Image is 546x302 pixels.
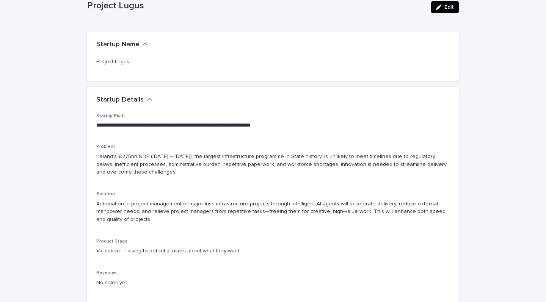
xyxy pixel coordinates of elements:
h2: Startup Details [96,96,144,104]
span: Solution [96,192,115,196]
h2: Startup Name [96,41,140,49]
span: Edit [444,5,454,10]
button: Startup Details [96,96,152,104]
p: Automation in project management of major Irish infrastructure projects through intelligent AI-ag... [96,200,450,224]
button: Startup Name [96,41,148,49]
p: Project Lugus [96,58,450,66]
span: Product Stage [96,239,128,244]
span: Startup Blurb [96,114,125,118]
p: Ireland’s €275bn NDP ([DATE] – [DATE]), the largest infrastructure programme in State history, is... [96,153,450,176]
span: Problem [96,144,115,149]
p: Project Lugus [87,0,425,11]
p: No sales yet [96,279,450,287]
p: Validation - Talking to potential users about what they want [96,247,450,255]
span: Revenue [96,271,116,275]
button: Edit [431,1,459,13]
